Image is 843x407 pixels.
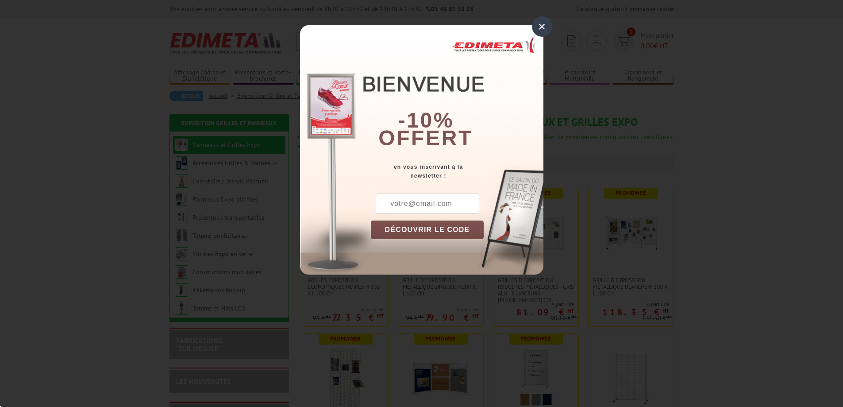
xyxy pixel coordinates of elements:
[371,163,543,180] div: en vous inscrivant à la newsletter !
[371,221,484,239] button: DÉCOUVRIR LE CODE
[532,16,552,37] div: ×
[398,109,454,132] b: -10%
[378,126,473,150] font: offert
[376,194,479,214] input: votre@email.com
